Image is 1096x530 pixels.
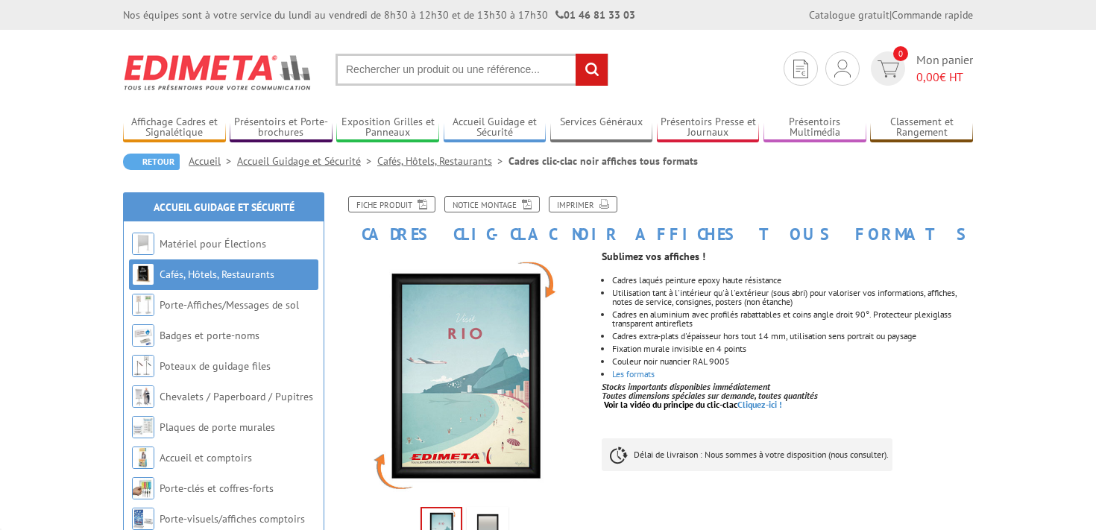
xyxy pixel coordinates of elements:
li: Cadres en aluminium avec profilés rabattables et coins angle droit 90°. Protecteur plexiglass tra... [612,310,973,328]
img: Porte-clés et coffres-forts [132,477,154,499]
a: devis rapide 0 Mon panier 0,00€ HT [867,51,973,86]
a: Classement et Rangement [870,116,973,140]
a: Affichage Cadres et Signalétique [123,116,226,140]
p: Sublimez vos affiches ! [602,252,973,261]
span: 0,00 [916,69,939,84]
span: Voir la vidéo du principe du clic-clac [604,399,737,410]
img: devis rapide [834,60,851,78]
li: Couleur noir nuancier RAL 9005 [612,357,973,366]
a: Poteaux de guidage files [160,359,271,373]
img: Poteaux de guidage files [132,355,154,377]
a: Cafés, Hôtels, Restaurants [377,154,508,168]
a: Plaques de porte murales [160,420,275,434]
span: Mon panier [916,51,973,86]
a: Accueil [189,154,237,168]
div: Nos équipes sont à votre service du lundi au vendredi de 8h30 à 12h30 et de 13h30 à 17h30 [123,7,635,22]
a: Notice Montage [444,196,540,212]
a: Matériel pour Élections [160,237,266,250]
em: Stocks importants disponibles immédiatement [602,381,770,392]
strong: 01 46 81 33 03 [555,8,635,22]
a: Les formats [612,368,655,379]
li: Utilisation tant à l'intérieur qu'à l'extérieur (sous abri) pour valoriser vos informations, affi... [612,288,973,306]
div: | [809,7,973,22]
em: Toutes dimensions spéciales sur demande, toutes quantités [602,390,818,401]
img: Plaques de porte murales [132,416,154,438]
a: Commande rapide [892,8,973,22]
a: Accueil Guidage et Sécurité [154,201,295,214]
p: Délai de livraison : Nous sommes à votre disposition (nous consulter). [602,438,892,471]
li: Cadres extra-plats d'épaisseur hors tout 14 mm, utilisation sens portrait ou paysage [612,332,973,341]
img: devis rapide [793,60,808,78]
a: Accueil Guidage et Sécurité [444,116,547,140]
li: Fixation murale invisible en 4 points [612,344,973,353]
a: Accueil Guidage et Sécurité [237,154,377,168]
a: Porte-Affiches/Messages de sol [160,298,299,312]
a: Catalogue gratuit [809,8,889,22]
a: Retour [123,154,180,170]
a: Présentoirs Presse et Journaux [657,116,760,140]
img: devis rapide [878,60,899,78]
img: Badges et porte-noms [132,324,154,347]
li: Cadres clic-clac noir affiches tous formats [508,154,698,168]
a: Chevalets / Paperboard / Pupitres [160,390,313,403]
a: Présentoirs et Porte-brochures [230,116,333,140]
a: Fiche produit [348,196,435,212]
a: Cafés, Hôtels, Restaurants [160,268,274,281]
a: Services Généraux [550,116,653,140]
a: Présentoirs Multimédia [763,116,866,140]
input: rechercher [576,54,608,86]
a: Porte-visuels/affiches comptoirs [160,512,305,526]
li: Cadres laqués peinture epoxy haute résistance [612,276,973,285]
img: Porte-Affiches/Messages de sol [132,294,154,316]
img: Edimeta [123,45,313,100]
img: Accueil et comptoirs [132,447,154,469]
a: Porte-clés et coffres-forts [160,482,274,495]
a: Badges et porte-noms [160,329,259,342]
img: Cafés, Hôtels, Restaurants [132,263,154,285]
span: € HT [916,69,973,86]
a: Imprimer [549,196,617,212]
img: cadres_aluminium_clic_clac_vac949nr.jpg [339,250,590,502]
img: Matériel pour Élections [132,233,154,255]
input: Rechercher un produit ou une référence... [336,54,608,86]
img: Porte-visuels/affiches comptoirs [132,508,154,530]
span: 0 [893,46,908,61]
a: Accueil et comptoirs [160,451,252,464]
a: Exposition Grilles et Panneaux [336,116,439,140]
img: Chevalets / Paperboard / Pupitres [132,385,154,408]
a: Voir la vidéo du principe du clic-clacCliquez-ici ! [604,399,782,410]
